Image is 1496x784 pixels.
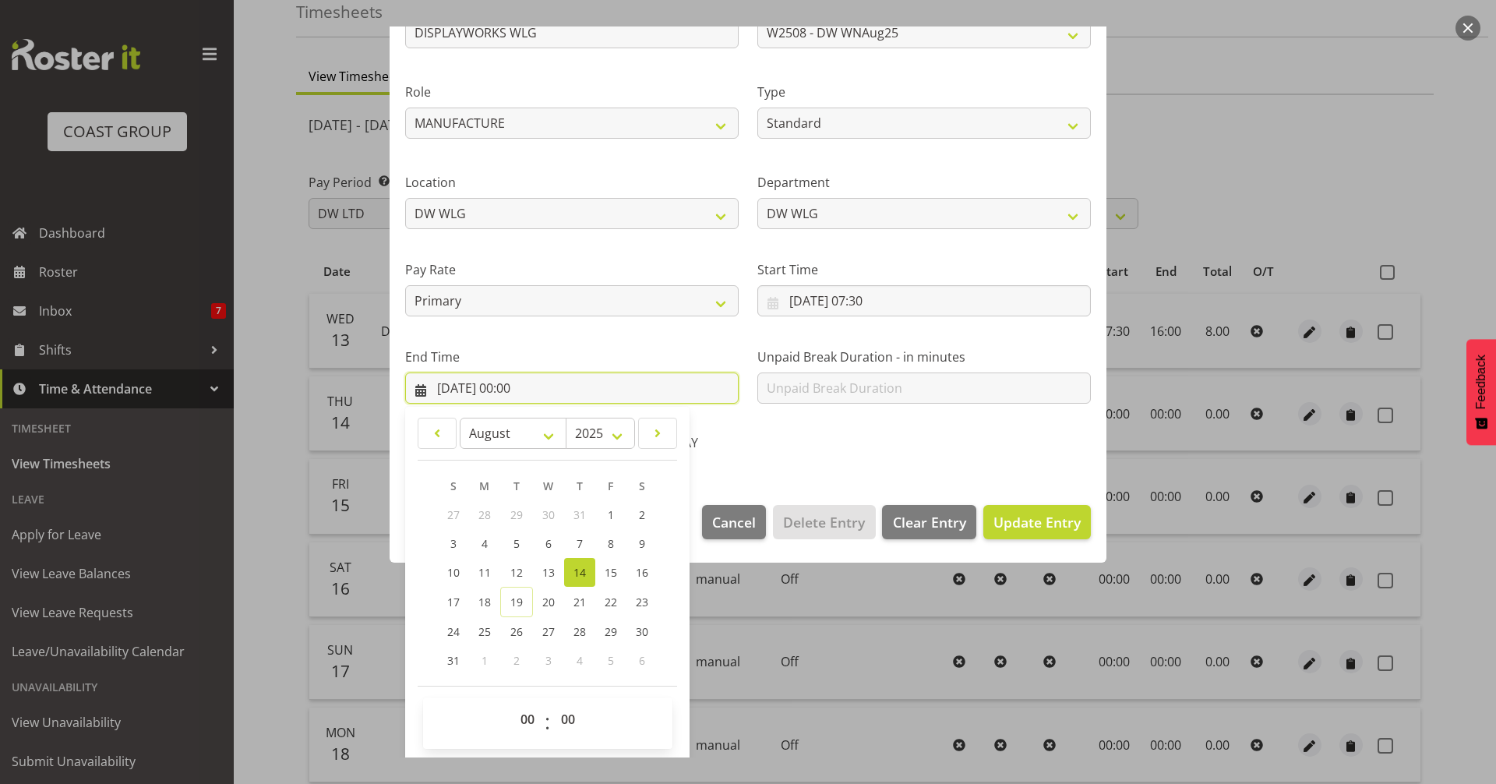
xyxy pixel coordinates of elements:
[773,505,875,539] button: Delete Entry
[626,617,658,646] a: 30
[405,373,739,404] input: Click to select...
[983,505,1091,539] button: Update Entry
[757,348,1091,366] label: Unpaid Break Duration - in minutes
[595,587,626,617] a: 22
[542,565,555,580] span: 13
[510,624,523,639] span: 26
[405,17,739,48] input: Shift Name
[510,565,523,580] span: 12
[608,507,614,522] span: 1
[626,558,658,587] a: 16
[543,479,553,493] span: W
[545,653,552,668] span: 3
[405,348,739,366] label: End Time
[577,653,583,668] span: 4
[447,507,460,522] span: 27
[712,512,756,532] span: Cancel
[438,558,469,587] a: 10
[1474,355,1488,409] span: Feedback
[757,173,1091,192] label: Department
[626,587,658,617] a: 23
[605,624,617,639] span: 29
[513,653,520,668] span: 2
[893,512,966,532] span: Clear Entry
[405,83,739,101] label: Role
[573,624,586,639] span: 28
[564,617,595,646] a: 28
[573,565,586,580] span: 14
[757,83,1091,101] label: Type
[783,512,865,532] span: Delete Entry
[564,558,595,587] a: 14
[636,624,648,639] span: 30
[447,624,460,639] span: 24
[447,653,460,668] span: 31
[542,507,555,522] span: 30
[438,587,469,617] a: 17
[478,624,491,639] span: 25
[542,595,555,609] span: 20
[450,536,457,551] span: 3
[469,587,500,617] a: 18
[450,479,457,493] span: S
[533,617,564,646] a: 27
[482,653,488,668] span: 1
[626,529,658,558] a: 9
[702,505,766,539] button: Cancel
[626,500,658,529] a: 2
[513,536,520,551] span: 5
[469,558,500,587] a: 11
[608,536,614,551] span: 8
[405,173,739,192] label: Location
[595,617,626,646] a: 29
[595,500,626,529] a: 1
[478,507,491,522] span: 28
[639,507,645,522] span: 2
[573,595,586,609] span: 21
[479,479,489,493] span: M
[757,373,1091,404] input: Unpaid Break Duration
[608,479,613,493] span: F
[595,529,626,558] a: 8
[636,595,648,609] span: 23
[757,285,1091,316] input: Click to select...
[605,565,617,580] span: 15
[438,646,469,675] a: 31
[564,529,595,558] a: 7
[447,595,460,609] span: 17
[545,704,550,743] span: :
[513,479,520,493] span: T
[577,479,583,493] span: T
[573,507,586,522] span: 31
[469,529,500,558] a: 4
[500,617,533,646] a: 26
[469,617,500,646] a: 25
[608,653,614,668] span: 5
[542,624,555,639] span: 27
[500,587,533,617] a: 19
[482,536,488,551] span: 4
[595,558,626,587] a: 15
[1466,339,1496,445] button: Feedback - Show survey
[639,653,645,668] span: 6
[639,536,645,551] span: 9
[447,565,460,580] span: 10
[533,558,564,587] a: 13
[438,529,469,558] a: 3
[533,587,564,617] a: 20
[564,587,595,617] a: 21
[500,529,533,558] a: 5
[500,558,533,587] a: 12
[757,260,1091,279] label: Start Time
[510,595,523,609] span: 19
[605,595,617,609] span: 22
[478,595,491,609] span: 18
[510,507,523,522] span: 29
[993,513,1081,531] span: Update Entry
[405,260,739,279] label: Pay Rate
[639,479,645,493] span: S
[533,529,564,558] a: 6
[577,536,583,551] span: 7
[438,617,469,646] a: 24
[545,536,552,551] span: 6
